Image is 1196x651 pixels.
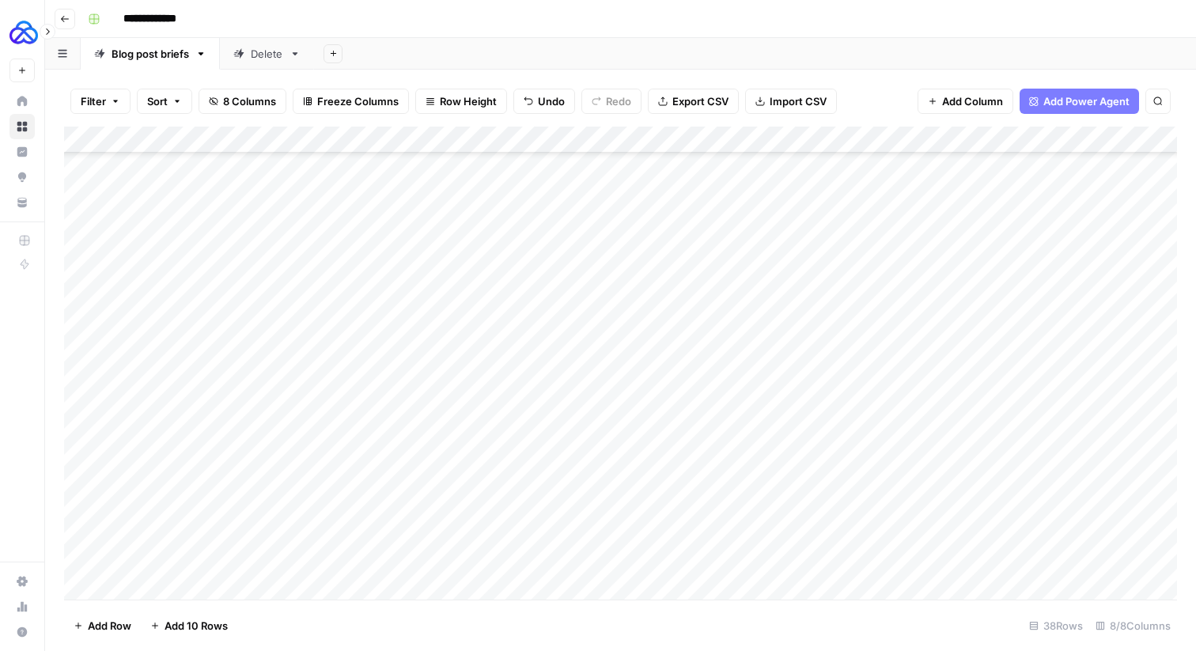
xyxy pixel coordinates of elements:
span: Import CSV [770,93,827,109]
span: 8 Columns [223,93,276,109]
span: Add Row [88,618,131,634]
span: Export CSV [672,93,729,109]
a: Your Data [9,190,35,215]
span: Add 10 Rows [165,618,228,634]
span: Add Column [942,93,1003,109]
button: Add 10 Rows [141,613,237,638]
span: Filter [81,93,106,109]
span: Sort [147,93,168,109]
span: Freeze Columns [317,93,399,109]
a: Settings [9,569,35,594]
div: 38 Rows [1023,613,1089,638]
a: Browse [9,114,35,139]
button: Add Column [918,89,1013,114]
button: Workspace: AUQ [9,13,35,52]
div: 8/8 Columns [1089,613,1177,638]
button: 8 Columns [199,89,286,114]
button: Import CSV [745,89,837,114]
a: Opportunities [9,165,35,190]
button: Freeze Columns [293,89,409,114]
a: Delete [220,38,314,70]
span: Add Power Agent [1043,93,1130,109]
img: AUQ Logo [9,18,38,47]
button: Row Height [415,89,507,114]
button: Add Row [64,613,141,638]
a: Usage [9,594,35,619]
a: Insights [9,139,35,165]
button: Export CSV [648,89,739,114]
button: Undo [513,89,575,114]
div: Delete [251,46,283,62]
button: Redo [581,89,642,114]
span: Undo [538,93,565,109]
span: Row Height [440,93,497,109]
button: Filter [70,89,131,114]
a: Home [9,89,35,114]
button: Add Power Agent [1020,89,1139,114]
a: Blog post briefs [81,38,220,70]
button: Help + Support [9,619,35,645]
button: Sort [137,89,192,114]
span: Redo [606,93,631,109]
div: Blog post briefs [112,46,189,62]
